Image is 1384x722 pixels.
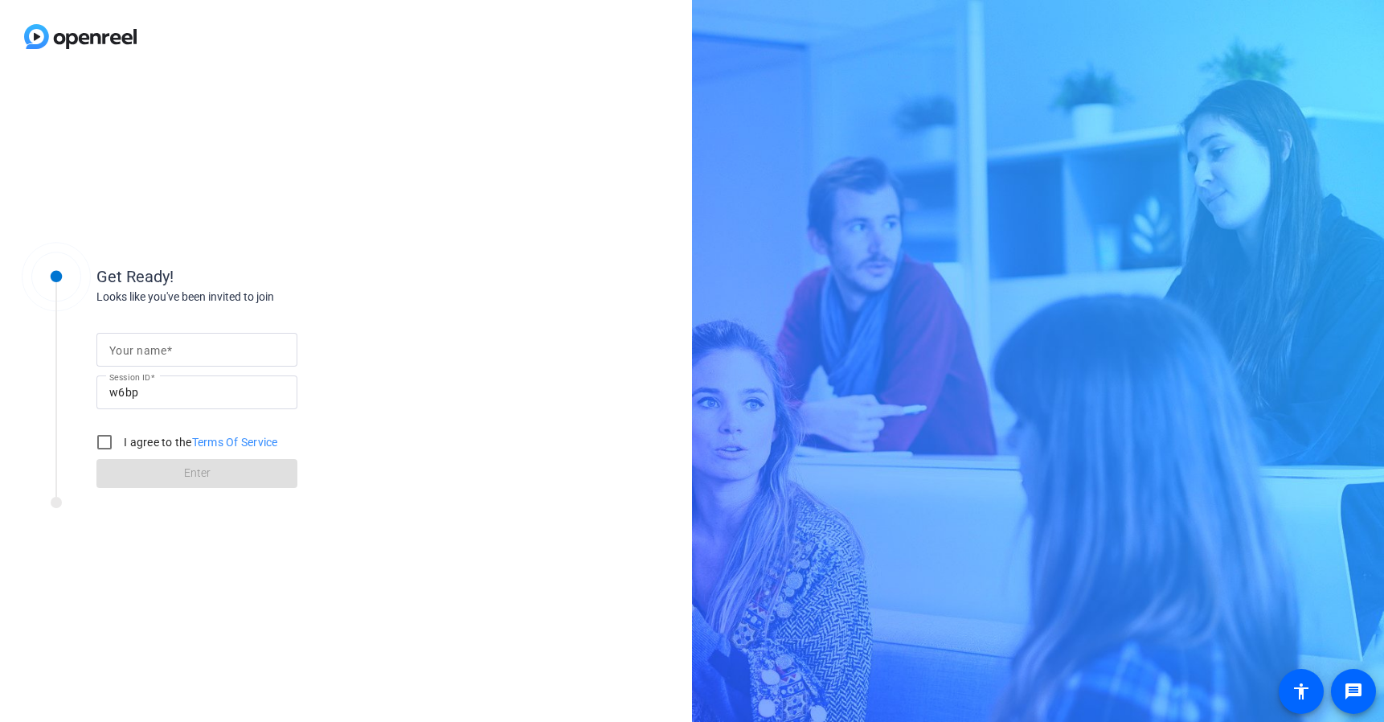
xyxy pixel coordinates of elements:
a: Terms Of Service [192,436,278,449]
mat-icon: accessibility [1292,682,1311,701]
mat-label: Your name [109,344,166,357]
label: I agree to the [121,434,278,450]
mat-label: Session ID [109,372,150,382]
div: Looks like you've been invited to join [96,289,418,306]
div: Get Ready! [96,265,418,289]
mat-icon: message [1344,682,1363,701]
